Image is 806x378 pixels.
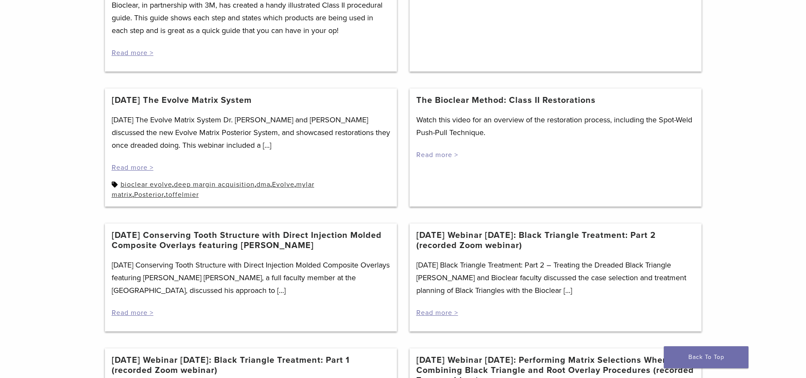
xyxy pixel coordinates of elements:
[416,151,458,159] a: Read more >
[112,180,314,199] a: mylar matrix
[416,230,695,251] a: [DATE] Webinar [DATE]: Black Triangle Treatment: Part 2 (recorded Zoom webinar)
[272,180,294,189] a: Evolve
[134,190,164,199] a: Posterior
[416,95,596,105] a: The Bioclear Method: Class II Restorations
[112,355,390,375] a: [DATE] Webinar [DATE]: Black Triangle Treatment: Part 1 (recorded Zoom webinar)
[112,259,390,297] p: [DATE] Conserving Tooth Structure with Direct Injection Molded Composite Overlays featuring [PERS...
[112,95,252,105] a: [DATE] The Evolve Matrix System
[256,180,270,189] a: dma
[112,309,154,317] a: Read more >
[416,309,458,317] a: Read more >
[112,230,390,251] a: [DATE] Conserving Tooth Structure with Direct Injection Molded Composite Overlays featuring [PERS...
[664,346,748,368] a: Back To Top
[112,179,390,200] div: , , , , , ,
[166,190,199,199] a: toffelmier
[121,180,172,189] a: bioclear evolve
[112,163,154,172] a: Read more >
[174,180,255,189] a: deep margin acquisition
[416,259,695,297] p: [DATE] Black Triangle Treatment: Part 2 – Treating the Dreaded Black Triangle [PERSON_NAME] and B...
[112,49,154,57] a: Read more >
[112,113,390,152] p: [DATE] The Evolve Matrix System Dr. [PERSON_NAME] and [PERSON_NAME] discussed the new Evolve Matr...
[416,113,695,139] p: Watch this video for an overview of the restoration process, including the Spot-Weld Push-Pull Te...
